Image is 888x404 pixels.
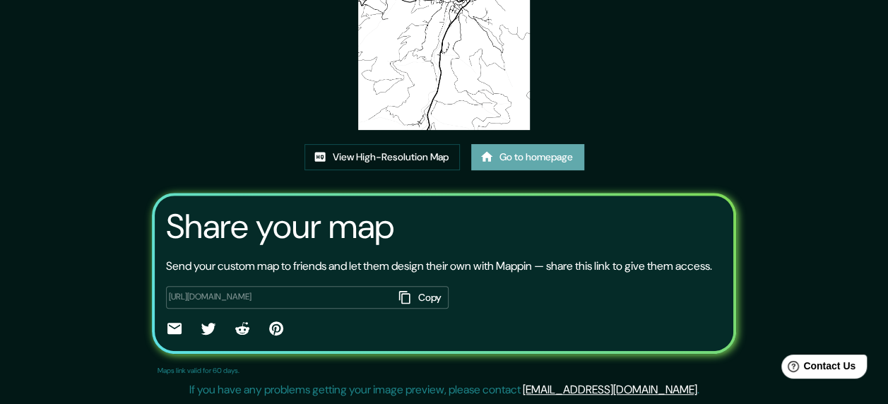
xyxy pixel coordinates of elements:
[166,207,394,246] h3: Share your map
[189,381,699,398] p: If you have any problems getting your image preview, please contact .
[523,382,697,397] a: [EMAIL_ADDRESS][DOMAIN_NAME]
[471,144,584,170] a: Go to homepage
[158,365,239,376] p: Maps link valid for 60 days.
[304,144,460,170] a: View High-Resolution Map
[166,258,712,275] p: Send your custom map to friends and let them design their own with Mappin — share this link to gi...
[393,286,449,309] button: Copy
[762,349,872,388] iframe: Help widget launcher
